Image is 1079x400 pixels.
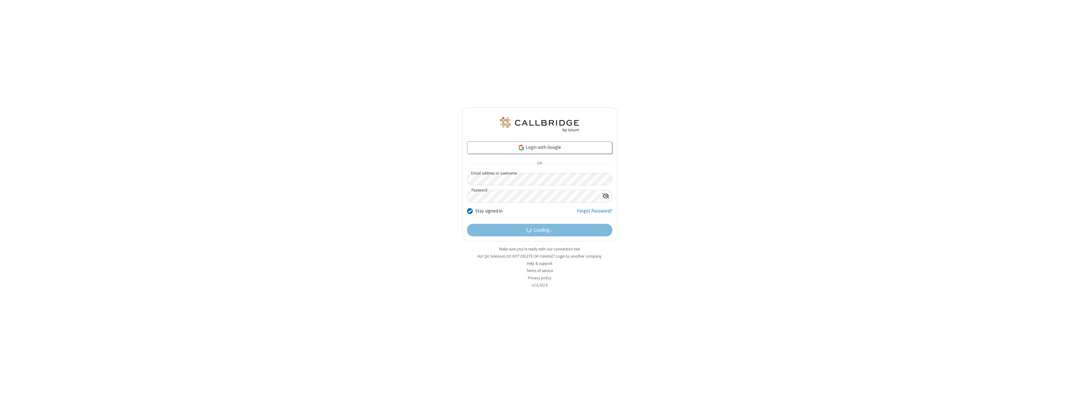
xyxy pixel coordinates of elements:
[577,208,612,219] a: Forgot Password?
[475,208,502,215] label: Stay signed in
[534,227,552,234] span: Loading...
[528,275,551,281] a: Privacy policy
[462,282,617,288] li: v2.6.352.6
[499,246,580,252] a: Make sure you're ready with our connection test
[462,253,617,259] li: Not QA Selenium DO NOT DELETE OR CHANGE?
[467,173,612,185] input: Email address or username
[467,141,612,154] a: Login with Google
[499,117,580,132] img: QA Selenium DO NOT DELETE OR CHANGE
[518,144,525,151] img: google-icon.png
[526,268,553,273] a: Terms of service
[527,261,552,266] a: Help & support
[467,190,600,203] input: Password
[467,224,612,236] button: Loading...
[534,159,545,168] span: OR
[600,190,612,202] div: Show password
[555,253,602,259] button: Login to another company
